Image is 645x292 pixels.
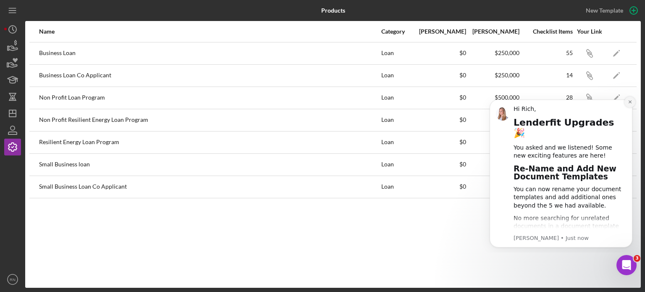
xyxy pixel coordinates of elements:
p: Message from Allison, sent Just now [37,142,149,150]
div: $50,000 [467,161,519,168]
div: $0 [414,161,466,168]
iframe: Intercom live chat [616,255,637,275]
div: $500,000 [467,94,519,101]
div: Your Link [574,28,605,35]
div: Name [39,28,380,35]
div: [PERSON_NAME] [467,28,519,35]
div: Non Profit Resilient Energy Loan Program [39,110,380,131]
div: $0 [414,94,466,101]
div: Checklist Items [520,28,573,35]
div: Loan [381,132,413,153]
div: Loan [381,87,413,108]
div: $0 [414,116,466,123]
div: Business Loan [39,43,380,64]
div: 55 [520,50,573,56]
span: 3 [634,255,640,262]
button: Dismiss notification [147,5,158,16]
button: New Template [581,4,641,17]
div: $0 [414,139,466,145]
div: No more searching for unrelated documents in a document template called "Document"! You can now a... [37,122,149,163]
div: $50,000 [467,183,519,190]
iframe: Intercom notifications message [477,92,645,253]
div: Loan [381,65,413,86]
div: Loan [381,154,413,175]
div: $250,000 [467,50,519,56]
div: 14 [520,72,573,79]
div: $500,000 [467,116,519,123]
div: Loan [381,43,413,64]
button: RN [4,271,21,288]
div: $0 [414,72,466,79]
div: $500,000 [467,139,519,145]
div: $250,000 [467,72,519,79]
div: Small Business Loan Co Applicant [39,176,380,197]
div: Category [381,28,413,35]
b: Products [321,7,345,14]
div: Small Business loan [39,154,380,175]
div: Loan [381,176,413,197]
div: Business Loan Co Applicant [39,65,380,86]
div: Resilient Energy Loan Program [39,132,380,153]
div: [PERSON_NAME] [414,28,466,35]
div: $0 [414,183,466,190]
text: RN [10,277,16,282]
div: $0 [414,50,466,56]
div: Loan [381,110,413,131]
div: Non Profit Loan Program [39,87,380,108]
div: New Template [586,4,623,17]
